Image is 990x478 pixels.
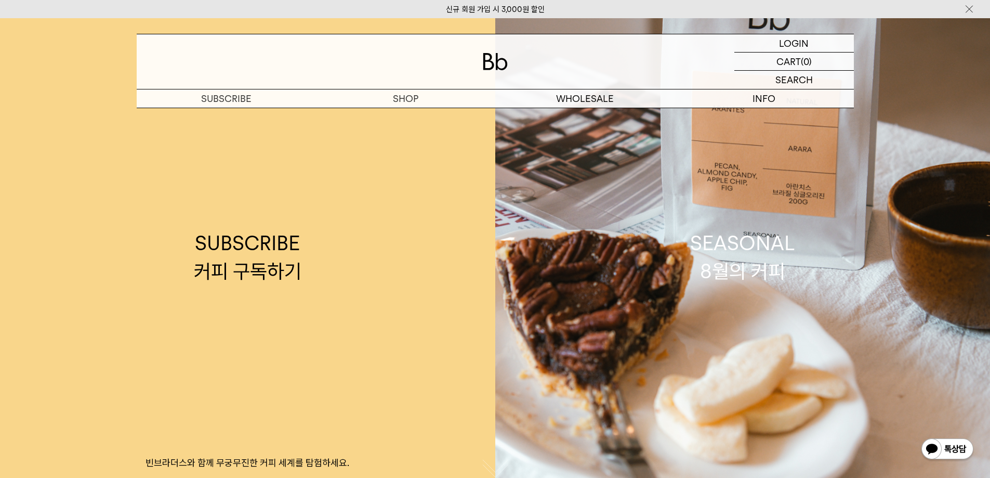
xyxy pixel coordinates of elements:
[801,53,812,70] p: (0)
[316,89,495,108] a: SHOP
[920,437,974,462] img: 카카오톡 채널 1:1 채팅 버튼
[446,5,545,14] a: 신규 회원 가입 시 3,000원 할인
[675,89,854,108] p: INFO
[776,53,801,70] p: CART
[779,34,809,52] p: LOGIN
[690,229,795,285] div: SEASONAL 8월의 커피
[734,34,854,53] a: LOGIN
[734,53,854,71] a: CART (0)
[775,71,813,89] p: SEARCH
[495,89,675,108] p: WHOLESALE
[483,53,508,70] img: 로고
[194,229,301,285] div: SUBSCRIBE 커피 구독하기
[137,89,316,108] a: SUBSCRIBE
